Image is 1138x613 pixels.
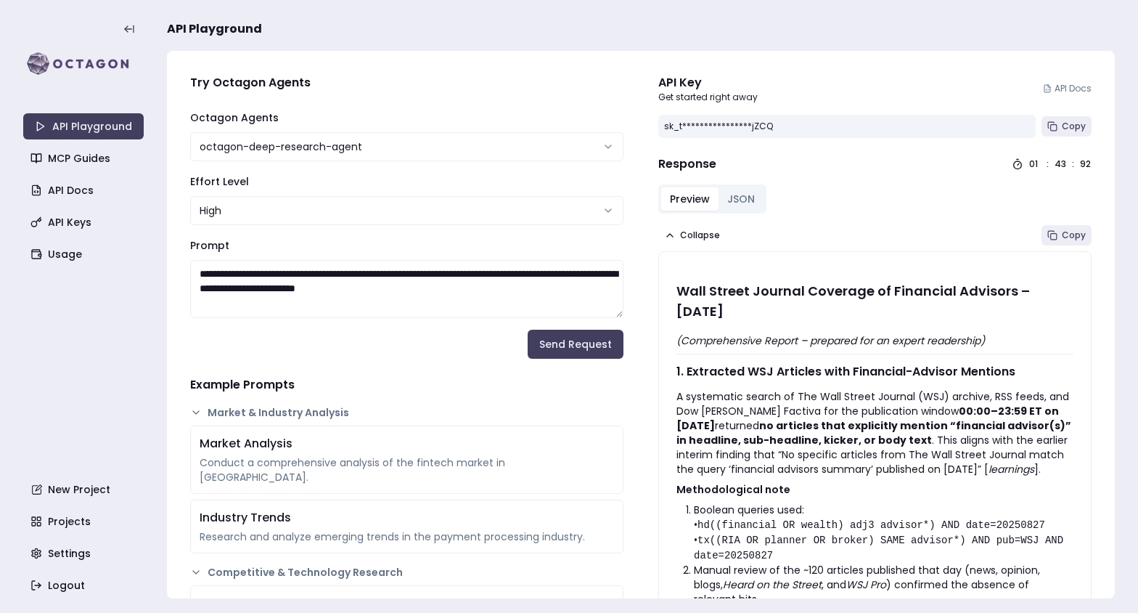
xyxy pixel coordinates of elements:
[200,529,614,544] div: Research and analyze emerging trends in the payment processing industry.
[528,330,623,359] button: Send Request
[676,404,1059,433] strong: 00:00–23:59 ET on [DATE]
[694,503,1073,563] li: Boolean queries used: • •
[676,482,1073,497] h3: Methodological note
[658,225,726,245] button: Collapse
[676,418,1071,447] strong: no articles that explicitly mention “financial advisor(s)” in headline, sub-headline, kicker, or ...
[1062,121,1086,132] span: Copy
[1062,230,1086,241] span: Copy
[25,241,145,267] a: Usage
[200,455,614,484] div: Conduct a comprehensive analysis of the fintech market in [GEOGRAPHIC_DATA].
[723,577,822,592] em: Heard on the Street
[200,509,614,527] div: Industry Trends
[23,49,144,78] img: logo-rect-yK7x_WSZ.svg
[676,389,1073,476] p: A systematic search of The Wall Street Journal (WSJ) archive, RSS feeds, and Dow [PERSON_NAME] Fa...
[25,145,145,171] a: MCP Guides
[25,177,145,203] a: API Docs
[1029,158,1041,170] div: 01
[190,110,279,125] label: Octagon Agents
[200,435,614,452] div: Market Analysis
[1047,158,1049,170] div: :
[658,92,758,103] p: Get started right away
[25,572,145,598] a: Logout
[719,187,764,211] button: JSON
[1080,158,1092,170] div: 92
[200,595,614,612] div: Competitive Landscape Research
[694,563,1073,606] li: Manual review of the ~120 articles published that day (news, opinion, blogs, , and ) confirmed th...
[658,74,758,92] div: API Key
[697,519,1045,531] code: hd((financial OR wealth) adj3 advisor*) AND date=20250827
[676,333,985,348] em: (Comprehensive Report – prepared for an expert readership)
[190,174,249,189] label: Effort Level
[25,508,145,535] a: Projects
[676,281,1073,322] h1: Wall Street Journal Coverage of Financial Advisors – [DATE]
[190,376,623,394] h4: Example Prompts
[25,540,145,567] a: Settings
[658,155,716,173] h4: Response
[167,20,262,38] span: API Playground
[1055,158,1066,170] div: 43
[661,187,719,211] button: Preview
[23,113,144,139] a: API Playground
[1043,83,1092,94] a: API Docs
[25,209,145,235] a: API Keys
[694,535,1070,561] code: tx((RIA OR planner OR broker) SAME advisor*) AND pub=WSJ AND date=20250827
[1072,158,1074,170] div: :
[1041,116,1092,137] button: Copy
[1041,225,1092,245] button: Copy
[190,405,623,420] button: Market & Industry Analysis
[190,565,623,580] button: Competitive & Technology Research
[846,577,886,592] em: WSJ Pro
[190,74,623,92] h4: Try Octagon Agents
[190,238,229,253] label: Prompt
[988,462,1034,476] em: learnings
[676,363,1073,381] h2: 1. Extracted WSJ Articles with Financial-Advisor Mentions
[680,230,720,241] span: Collapse
[25,476,145,503] a: New Project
